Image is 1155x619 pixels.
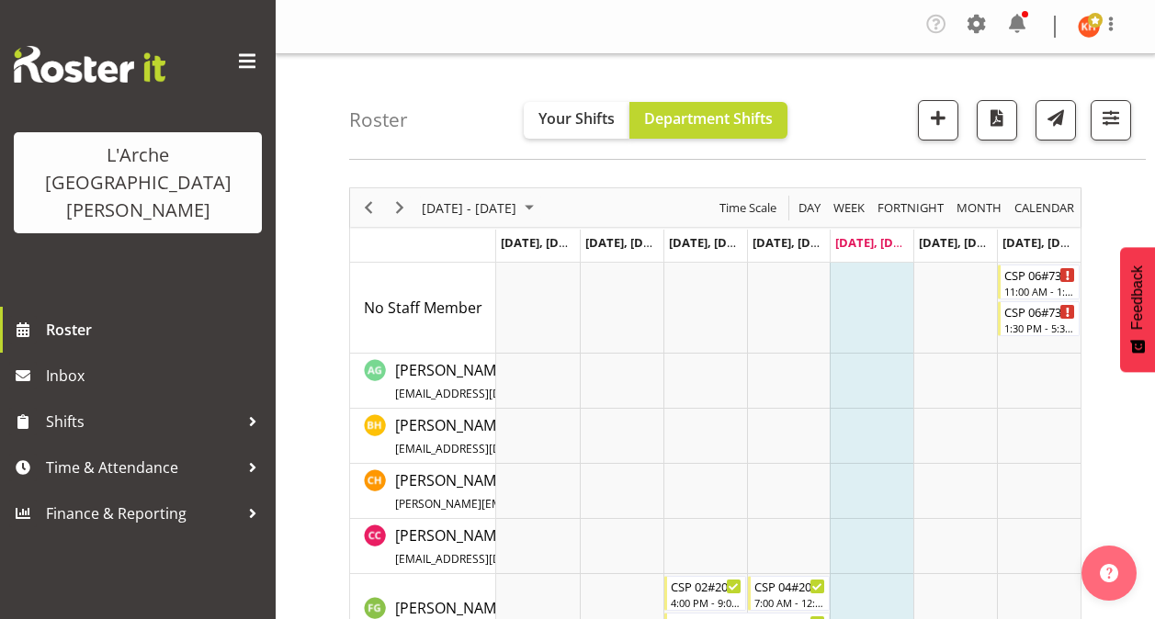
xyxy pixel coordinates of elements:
div: No Staff Member"s event - CSP 06#73 Begin From Sunday, September 7, 2025 at 1:30:00 PM GMT+12:00 ... [998,301,1080,336]
button: Download a PDF of the roster according to the set date range. [977,100,1017,141]
span: [EMAIL_ADDRESS][DOMAIN_NAME] [395,386,578,401]
span: Feedback [1129,265,1146,330]
span: Time Scale [718,197,778,219]
span: Fortnight [876,197,946,219]
div: Faustina Gaensicke"s event - CSP 02#20 Begin From Wednesday, September 3, 2025 at 4:00:00 PM GMT+... [664,576,746,611]
span: [EMAIL_ADDRESS][DOMAIN_NAME] [395,441,578,456]
span: [DATE], [DATE] [669,234,753,251]
button: Send a list of all shifts for the selected filtered period to all rostered employees. [1036,100,1076,141]
div: L'Arche [GEOGRAPHIC_DATA][PERSON_NAME] [32,141,243,224]
span: [PERSON_NAME][EMAIL_ADDRESS][DOMAIN_NAME][PERSON_NAME] [395,496,751,512]
div: CSP 06#73 [1004,302,1075,321]
button: Department Shifts [629,102,787,139]
button: Timeline Day [796,197,824,219]
button: Time Scale [717,197,780,219]
span: Month [955,197,1003,219]
img: kathryn-hunt10901.jpg [1078,16,1100,38]
span: [PERSON_NAME] [395,525,658,568]
td: Adrian Garduque resource [350,354,496,409]
span: Inbox [46,362,266,389]
img: Rosterit website logo [14,46,165,83]
td: Ben Hammond resource [350,409,496,464]
span: No Staff Member [364,298,482,318]
span: Week [832,197,866,219]
td: Christopher Hill resource [350,464,496,519]
span: Day [797,197,822,219]
span: [DATE] - [DATE] [420,197,518,219]
div: Next [384,188,415,227]
img: help-xxl-2.png [1100,564,1118,582]
button: September 01 - 07, 2025 [419,197,542,219]
span: [DATE], [DATE] [1002,234,1086,251]
td: Crissandra Cruz resource [350,519,496,574]
button: Previous [357,197,381,219]
span: Shifts [46,408,239,435]
div: 7:00 AM - 12:00 PM [754,595,825,610]
a: [PERSON_NAME][EMAIL_ADDRESS][DOMAIN_NAME] [395,359,651,403]
div: 11:00 AM - 1:00 PM [1004,284,1075,298]
a: No Staff Member [364,297,482,319]
button: Timeline Month [954,197,1005,219]
a: [PERSON_NAME][EMAIL_ADDRESS][DOMAIN_NAME] [395,414,651,458]
button: Your Shifts [524,102,629,139]
div: 1:30 PM - 5:30 PM [1004,321,1075,335]
button: Add a new shift [918,100,958,141]
span: [DATE], [DATE] [835,234,919,251]
div: No Staff Member"s event - CSP 06#73 Begin From Sunday, September 7, 2025 at 11:00:00 AM GMT+12:00... [998,264,1080,299]
span: Department Shifts [644,108,773,129]
span: [EMAIL_ADDRESS][DOMAIN_NAME] [395,551,578,567]
a: [PERSON_NAME][PERSON_NAME][EMAIL_ADDRESS][DOMAIN_NAME][PERSON_NAME] [395,469,824,513]
div: CSP 02#20 [671,577,742,595]
span: [DATE], [DATE] [753,234,836,251]
span: Your Shifts [538,108,615,129]
span: [DATE], [DATE] [501,234,584,251]
span: [DATE], [DATE] [919,234,1002,251]
button: Timeline Week [831,197,868,219]
div: Faustina Gaensicke"s event - CSP 04#20 Begin From Thursday, September 4, 2025 at 7:00:00 AM GMT+1... [748,576,830,611]
td: No Staff Member resource [350,263,496,354]
h4: Roster [349,109,408,130]
div: CSP 04#20 [754,577,825,595]
button: Next [388,197,413,219]
button: Filter Shifts [1091,100,1131,141]
span: Roster [46,316,266,343]
button: Feedback - Show survey [1120,247,1155,372]
span: calendar [1013,197,1076,219]
button: Fortnight [875,197,947,219]
div: 4:00 PM - 9:00 PM [671,595,742,610]
a: [PERSON_NAME][EMAIL_ADDRESS][DOMAIN_NAME] [395,524,658,568]
span: [PERSON_NAME] [395,415,651,457]
button: Month [1012,197,1078,219]
span: [PERSON_NAME] [395,360,651,402]
span: Finance & Reporting [46,500,239,527]
span: Time & Attendance [46,454,239,481]
span: [DATE], [DATE] [585,234,669,251]
div: Previous [353,188,384,227]
span: [PERSON_NAME] [395,470,824,512]
div: CSP 06#73 [1004,265,1075,284]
